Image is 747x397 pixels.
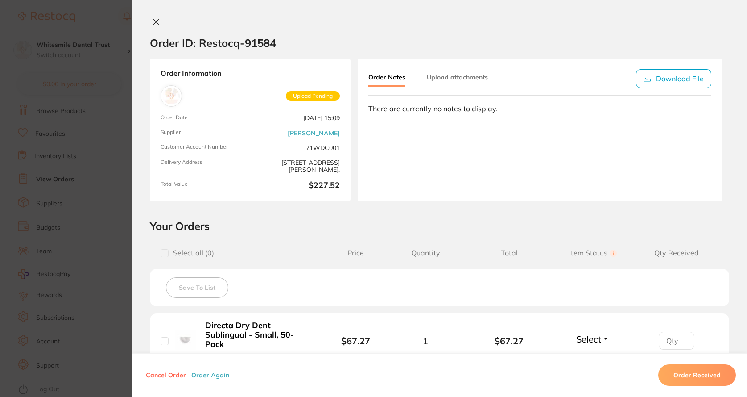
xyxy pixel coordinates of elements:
span: Total [467,249,551,257]
span: Product Code: DR-416069 [205,352,293,360]
span: Order Date [161,114,247,122]
img: Henry Schein Halas [163,88,180,104]
span: Upload Pending [286,91,340,101]
img: Directa Dry Dent - Sublingual - Small, 50-Pack [175,330,196,350]
button: Order Received [658,364,736,386]
span: 1 [423,336,428,346]
b: Directa Dry Dent - Sublingual - Small, 50-Pack [205,321,312,349]
span: Quantity [384,249,467,257]
div: There are currently no notes to display. [368,104,711,113]
span: Select [576,334,601,345]
span: Item Status [551,249,635,257]
span: Select all ( 0 ) [169,249,214,257]
b: $67.27 [341,335,370,347]
button: Save To List [166,277,228,298]
span: Delivery Address [161,159,247,174]
b: $67.27 [467,336,551,346]
button: Select [574,334,612,345]
b: $227.52 [254,181,340,191]
span: 71WDC001 [254,144,340,151]
span: Price [328,249,384,257]
button: Upload attachments [427,69,488,85]
h2: Your Orders [150,219,729,233]
button: Download File [636,69,711,88]
span: Customer Account Number [161,144,247,151]
span: Qty Received [635,249,718,257]
button: Order Notes [368,69,405,87]
button: Directa Dry Dent - Sublingual - Small, 50-Pack Product Code: DR-416069 [202,321,314,361]
input: Qty [659,332,694,350]
button: Cancel Order [143,371,189,379]
span: [STREET_ADDRESS][PERSON_NAME], [254,159,340,174]
h2: Order ID: Restocq- 91584 [150,36,276,50]
span: Supplier [161,129,247,137]
a: [PERSON_NAME] [288,130,340,137]
span: [DATE] 15:09 [254,114,340,122]
button: Order Again [189,371,232,379]
strong: Order Information [161,69,340,78]
span: Total Value [161,181,247,191]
